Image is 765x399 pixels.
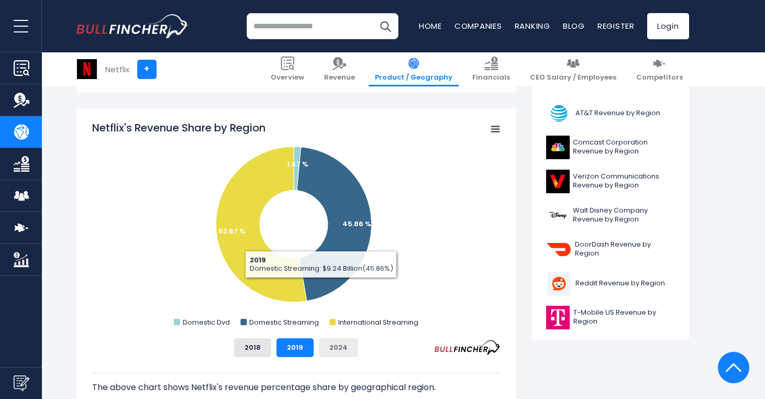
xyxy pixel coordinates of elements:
img: DIS logo [546,204,570,227]
a: + [137,60,157,79]
div: Netflix [105,63,129,75]
img: CMCSA logo [546,136,570,159]
text: 52.67 % [218,226,246,236]
text: 45.86 % [342,219,371,229]
span: AT&T Revenue by Region [575,109,660,118]
a: Reddit Revenue by Region [540,269,681,298]
a: Companies [454,20,502,31]
img: RDDT logo [546,272,572,295]
span: Comcast Corporation Revenue by Region [573,138,675,156]
a: Blog [563,20,585,31]
span: Walt Disney Company Revenue by Region [573,206,675,224]
span: Competitors [636,73,683,82]
img: TMUS logo [546,306,571,329]
a: AT&T Revenue by Region [540,99,681,128]
a: Financials [466,52,516,86]
a: CEO Salary / Employees [524,52,623,86]
a: Home [419,20,442,31]
tspan: Netflix's Revenue Share by Region [92,120,265,135]
span: T-Mobile US Revenue by Region [573,308,674,326]
text: Domestic Dvd [183,317,230,327]
span: Product / Geography [375,73,452,82]
a: Register [597,20,635,31]
img: NFLX logo [77,59,97,79]
span: Overview [271,73,304,82]
button: 2018 [234,338,271,357]
a: Go to homepage [76,14,189,38]
span: CEO Salary / Employees [530,73,616,82]
a: Ranking [515,20,550,31]
a: Login [647,13,689,39]
img: T logo [546,102,572,125]
a: Walt Disney Company Revenue by Region [540,201,681,230]
a: Product / Geography [369,52,459,86]
img: bullfincher logo [76,14,189,38]
a: T-Mobile US Revenue by Region [540,303,681,332]
span: DoorDash Revenue by Region [575,240,675,258]
a: Revenue [318,52,361,86]
svg: Netflix's Revenue Share by Region [92,120,501,330]
img: DASH logo [546,238,572,261]
button: 2024 [319,338,358,357]
button: Search [372,13,398,39]
text: 1.47 % [287,159,308,169]
a: Overview [264,52,311,86]
button: 2019 [276,338,314,357]
span: Revenue [324,73,355,82]
text: Domestic Streaming [249,317,319,327]
span: Financials [472,73,510,82]
a: Competitors [630,52,689,86]
a: Comcast Corporation Revenue by Region [540,133,681,162]
a: Verizon Communications Revenue by Region [540,167,681,196]
p: The above chart shows Netflix's revenue percentage share by geographical region. [92,381,501,394]
span: Reddit Revenue by Region [575,279,665,288]
text: International Streaming [338,317,418,327]
img: VZ logo [546,170,570,193]
a: DoorDash Revenue by Region [540,235,681,264]
span: Verizon Communications Revenue by Region [573,172,675,190]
